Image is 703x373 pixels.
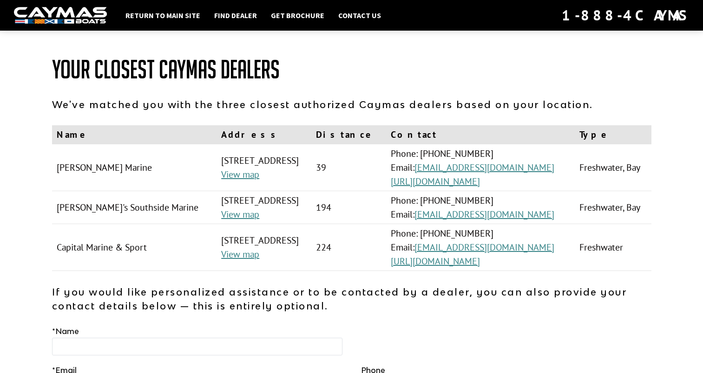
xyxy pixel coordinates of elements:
[52,224,217,271] td: Capital Marine & Sport
[414,161,554,174] a: [EMAIL_ADDRESS][DOMAIN_NAME]
[217,125,311,144] th: Address
[52,191,217,224] td: [PERSON_NAME]'s Southside Marine
[386,144,575,191] td: Phone: [PHONE_NUMBER] Email:
[575,224,651,271] td: Freshwater
[386,125,575,144] th: Contact
[221,168,259,180] a: View map
[575,125,651,144] th: Type
[266,9,329,21] a: Get Brochure
[386,191,575,224] td: Phone: [PHONE_NUMBER] Email:
[386,224,575,271] td: Phone: [PHONE_NUMBER] Email:
[217,224,311,271] td: [STREET_ADDRESS]
[121,9,205,21] a: Return to main site
[52,56,651,84] h1: Your Closest Caymas Dealers
[14,7,107,24] img: white-logo-c9c8dbefe5ff5ceceb0f0178aa75bf4bb51f6bca0971e226c86eb53dfe498488.png
[311,224,386,271] td: 224
[414,241,554,253] a: [EMAIL_ADDRESS][DOMAIN_NAME]
[334,9,386,21] a: Contact Us
[221,248,259,260] a: View map
[562,5,689,26] div: 1-888-4CAYMAS
[52,144,217,191] td: [PERSON_NAME] Marine
[391,255,480,267] a: [URL][DOMAIN_NAME]
[311,144,386,191] td: 39
[52,326,79,337] label: Name
[217,144,311,191] td: [STREET_ADDRESS]
[575,144,651,191] td: Freshwater, Bay
[414,208,554,220] a: [EMAIL_ADDRESS][DOMAIN_NAME]
[391,175,480,187] a: [URL][DOMAIN_NAME]
[217,191,311,224] td: [STREET_ADDRESS]
[575,191,651,224] td: Freshwater, Bay
[210,9,262,21] a: Find Dealer
[52,285,651,313] p: If you would like personalized assistance or to be contacted by a dealer, you can also provide yo...
[221,208,259,220] a: View map
[311,125,386,144] th: Distance
[311,191,386,224] td: 194
[52,97,651,111] p: We've matched you with the three closest authorized Caymas dealers based on your location.
[52,125,217,144] th: Name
